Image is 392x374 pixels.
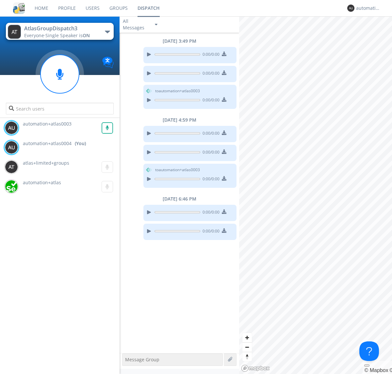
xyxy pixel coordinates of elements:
[222,97,226,102] img: download media button
[120,38,239,44] div: [DATE] 3:49 PM
[75,140,86,147] div: (You)
[242,352,252,361] button: Reset bearing to north
[155,24,157,25] img: caret-down-sm.svg
[5,160,18,173] img: 373638.png
[24,25,98,32] div: AtlasGroupDispatch3
[5,121,18,134] img: 373638.png
[222,149,226,154] img: download media button
[222,52,226,56] img: download media button
[242,342,252,352] button: Zoom out
[23,160,69,166] span: atlas+limited+groups
[200,130,220,138] span: 0:00 / 0:00
[5,180,18,193] img: d2d01cd9b4174d08988066c6d424eccd
[200,97,220,104] span: 0:00 / 0:00
[8,25,21,39] img: 373638.png
[359,341,379,361] iframe: Toggle Customer Support
[200,70,220,78] span: 0:00 / 0:00
[364,365,369,367] button: Toggle attribution
[222,130,226,135] img: download media button
[222,70,226,75] img: download media button
[347,5,354,12] img: 373638.png
[120,117,239,123] div: [DATE] 4:59 PM
[45,32,90,38] span: Single Speaker is
[200,228,220,235] span: 0:00 / 0:00
[23,140,72,147] span: automation+atlas0004
[5,141,18,154] img: 373638.png
[120,196,239,202] div: [DATE] 6:46 PM
[242,333,252,342] button: Zoom in
[13,2,25,14] img: cddb5a64eb264b2086981ab96f4c1ba7
[200,149,220,157] span: 0:00 / 0:00
[241,365,270,372] a: Mapbox logo
[364,367,388,373] a: Mapbox
[6,23,113,40] button: AtlasGroupDispatch3Everyone·Single Speaker isON
[155,88,200,94] span: to automation+atlas0003
[242,352,252,361] span: Reset bearing to north
[222,176,226,181] img: download media button
[155,167,200,173] span: to automation+atlas0003
[23,179,61,186] span: automation+atlas
[200,176,220,183] span: 0:00 / 0:00
[123,18,149,31] div: All Messages
[24,32,98,39] div: Everyone ·
[222,228,226,233] img: download media button
[102,57,114,68] img: Translation enabled
[6,103,113,114] input: Search users
[23,121,72,127] span: automation+atlas0003
[200,209,220,217] span: 0:00 / 0:00
[200,52,220,59] span: 0:00 / 0:00
[83,32,90,38] span: ON
[356,5,381,11] div: automation+atlas0004
[222,209,226,214] img: download media button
